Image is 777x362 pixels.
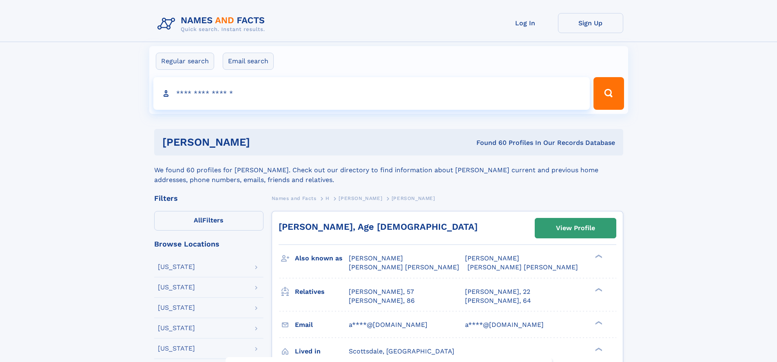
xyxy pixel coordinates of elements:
div: ❯ [593,254,603,259]
h1: [PERSON_NAME] [162,137,363,147]
div: ❯ [593,346,603,352]
button: Search Button [593,77,624,110]
span: H [325,195,330,201]
div: Filters [154,195,263,202]
label: Filters [154,211,263,231]
a: Log In [493,13,558,33]
input: search input [153,77,590,110]
a: [PERSON_NAME], Age [DEMOGRAPHIC_DATA] [279,222,478,232]
a: View Profile [535,218,616,238]
span: Scottsdale, [GEOGRAPHIC_DATA] [349,347,454,355]
label: Email search [223,53,274,70]
div: [US_STATE] [158,264,195,270]
span: All [194,216,202,224]
div: [US_STATE] [158,325,195,331]
a: Sign Up [558,13,623,33]
h3: Lived in [295,344,349,358]
span: [PERSON_NAME] [392,195,435,201]
span: [PERSON_NAME] [339,195,382,201]
span: [PERSON_NAME] [465,254,519,262]
a: Names and Facts [272,193,317,203]
a: [PERSON_NAME], 64 [465,296,531,305]
label: Regular search [156,53,214,70]
div: ❯ [593,287,603,292]
span: [PERSON_NAME] [PERSON_NAME] [349,263,459,271]
div: Found 60 Profiles In Our Records Database [363,138,615,147]
div: We found 60 profiles for [PERSON_NAME]. Check out our directory to find information about [PERSON... [154,155,623,185]
h3: Also known as [295,251,349,265]
a: [PERSON_NAME], 86 [349,296,415,305]
div: ❯ [593,320,603,325]
a: [PERSON_NAME], 22 [465,287,530,296]
div: [US_STATE] [158,345,195,352]
span: [PERSON_NAME] [349,254,403,262]
span: [PERSON_NAME] [PERSON_NAME] [467,263,578,271]
div: [US_STATE] [158,284,195,291]
img: Logo Names and Facts [154,13,272,35]
a: H [325,193,330,203]
h3: Relatives [295,285,349,299]
div: [US_STATE] [158,304,195,311]
div: Browse Locations [154,240,263,248]
a: [PERSON_NAME] [339,193,382,203]
a: [PERSON_NAME], 57 [349,287,414,296]
h3: Email [295,318,349,332]
div: View Profile [556,219,595,238]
